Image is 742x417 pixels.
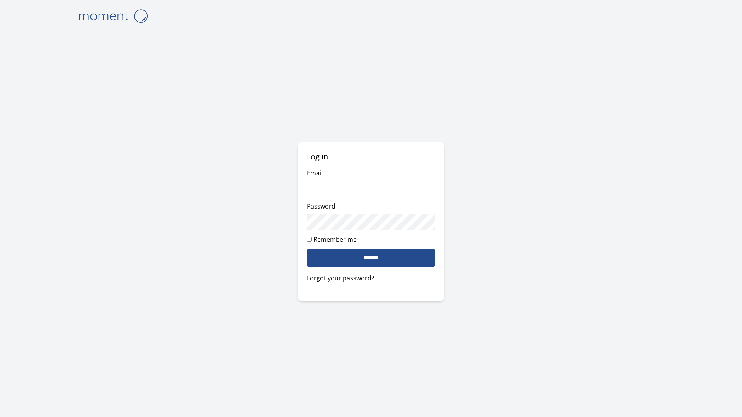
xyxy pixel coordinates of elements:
[74,6,151,26] img: logo-4e3dc11c47720685a147b03b5a06dd966a58ff35d612b21f08c02c0306f2b779.png
[307,151,435,162] h2: Log in
[307,202,335,210] label: Password
[313,235,357,244] label: Remember me
[307,169,323,177] label: Email
[307,273,435,283] a: Forgot your password?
